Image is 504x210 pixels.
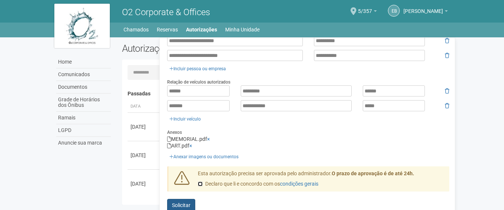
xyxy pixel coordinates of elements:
[189,143,192,149] a: ×
[167,79,230,85] label: Relação de veículos autorizados
[56,137,111,149] a: Anuncie sua marca
[128,91,444,96] h4: Passadas
[192,170,450,192] div: Esta autorização precisa ser aprovada pelo administrador.
[131,123,158,131] div: [DATE]
[403,1,443,14] span: eduardo brito
[186,24,217,35] a: Autorizações
[131,152,158,159] div: [DATE]
[172,202,190,208] span: Solicitar
[280,181,318,187] a: condições gerais
[167,65,228,73] a: Incluir pessoa ou empresa
[56,68,111,81] a: Comunicados
[207,136,210,142] a: ×
[167,142,449,149] div: ART.pdf
[128,101,161,113] th: Data
[388,5,400,17] a: eb
[122,43,280,54] h2: Autorizações
[122,7,210,17] span: O2 Corporate & Offices
[167,153,241,161] a: Anexar imagens ou documentos
[198,182,203,186] input: Declaro que li e concordo com oscondições gerais
[358,9,377,15] a: 5/357
[403,9,448,15] a: [PERSON_NAME]
[167,129,182,136] label: Anexos
[225,24,260,35] a: Minha Unidade
[157,24,178,35] a: Reservas
[198,180,318,188] label: Declaro que li e concordo com os
[445,53,449,58] i: Remover
[445,88,449,94] i: Remover
[56,112,111,124] a: Ramais
[124,24,149,35] a: Chamados
[56,81,111,94] a: Documentos
[167,136,449,142] div: MEMORIAL.pdf
[167,115,203,123] a: Incluir veículo
[56,124,111,137] a: LGPD
[131,180,158,187] div: [DATE]
[445,38,449,43] i: Remover
[54,4,110,48] img: logo.jpg
[358,1,372,14] span: 5/357
[56,56,111,68] a: Home
[56,94,111,112] a: Grade de Horários dos Ônibus
[445,103,449,108] i: Remover
[332,170,414,176] strong: O prazo de aprovação é de até 24h.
